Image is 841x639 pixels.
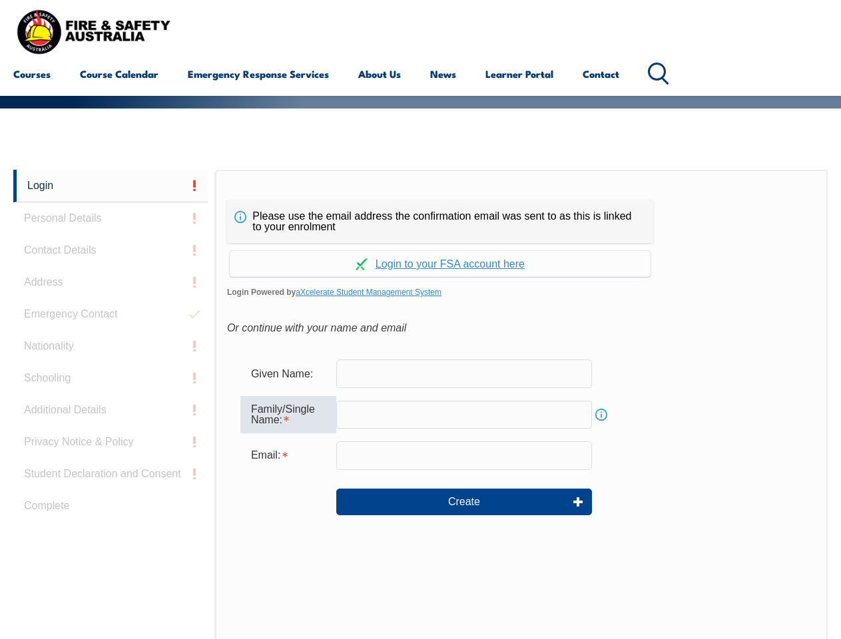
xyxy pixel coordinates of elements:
[80,58,158,90] a: Course Calendar
[358,58,401,90] a: About Us
[592,405,611,424] a: Info
[336,489,592,515] button: Create
[240,396,336,433] div: Family/Single Name is required.
[227,200,653,243] div: Please use the email address the confirmation email was sent to as this is linked to your enrolment
[13,170,208,202] a: Login
[583,58,619,90] a: Contact
[227,282,816,302] span: Login Powered by
[240,361,336,386] div: Given Name:
[240,443,336,468] div: Email is required.
[296,288,441,297] a: aXcelerate Student Management System
[430,58,456,90] a: News
[227,318,816,338] div: Or continue with your name and email
[356,258,368,270] img: Log in withaxcelerate
[485,58,553,90] a: Learner Portal
[13,58,51,90] a: Courses
[188,58,329,90] a: Emergency Response Services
